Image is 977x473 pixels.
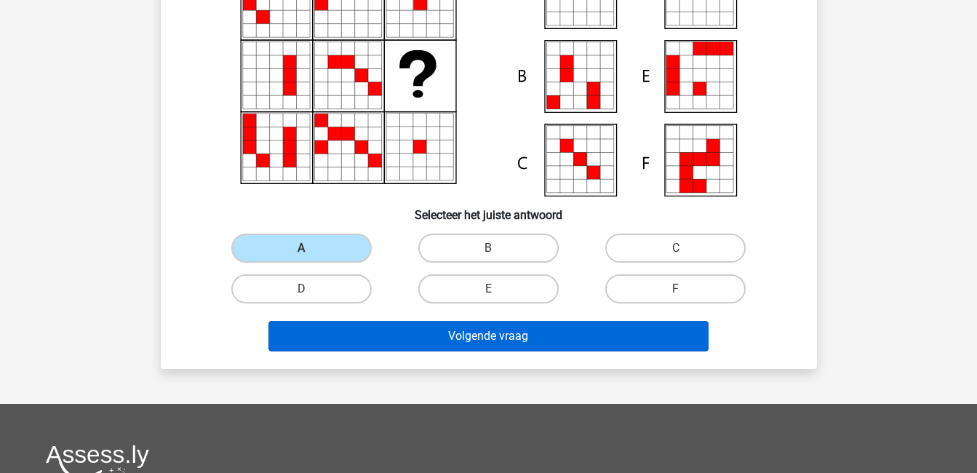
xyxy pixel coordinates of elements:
h6: Selecteer het juiste antwoord [184,196,794,222]
label: A [231,234,372,263]
label: B [418,234,559,263]
label: C [605,234,746,263]
label: E [418,274,559,303]
label: F [605,274,746,303]
button: Volgende vraag [268,321,709,351]
label: D [231,274,372,303]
